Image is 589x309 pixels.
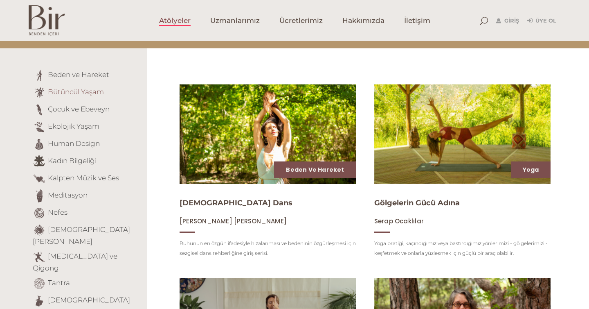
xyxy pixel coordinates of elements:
a: [DEMOGRAPHIC_DATA] Dans [180,198,292,207]
a: Serap Ocaklılar [374,217,424,225]
span: İletişim [404,16,430,25]
a: Beden ve Hareket [286,166,344,174]
a: Bütüncül Yaşam [48,88,104,96]
a: Kadın Bilgeliği [48,157,97,165]
a: Gölgelerin Gücü Adına [374,198,460,207]
a: Beden ve Hareket [48,70,109,79]
a: [DEMOGRAPHIC_DATA] [48,296,130,304]
a: Yoga [523,166,539,174]
a: Nefes [48,208,67,216]
span: Atölyeler [159,16,191,25]
p: Yoga pratiği, kaçındığımız veya bastırdığımız yönlerimizi - gölgelerimizi - keşfetmek ve onlarla ... [374,239,551,258]
a: Kalpten Müzik ve Ses [48,174,119,182]
a: Giriş [496,16,519,26]
span: [PERSON_NAME] [PERSON_NAME] [180,217,287,225]
span: Ücretlerimiz [279,16,323,25]
a: Meditasyon [48,191,88,199]
a: [PERSON_NAME] [PERSON_NAME] [180,217,287,225]
a: Tantra [48,279,70,287]
span: Serap Ocaklılar [374,217,424,225]
span: Uzmanlarımız [210,16,260,25]
p: Ruhunun en özgün ifadesiyle hizalanması ve bedeninin özgürleşmesi için sezgisel dans rehberliğine... [180,239,356,258]
a: Ekolojik Yaşam [48,122,99,130]
a: [MEDICAL_DATA] ve Qigong [33,252,117,272]
a: Human Design [48,139,100,148]
a: Üye Ol [527,16,556,26]
a: Çocuk ve Ebeveyn [48,105,110,113]
a: [DEMOGRAPHIC_DATA][PERSON_NAME] [33,225,130,245]
span: Hakkımızda [342,16,384,25]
